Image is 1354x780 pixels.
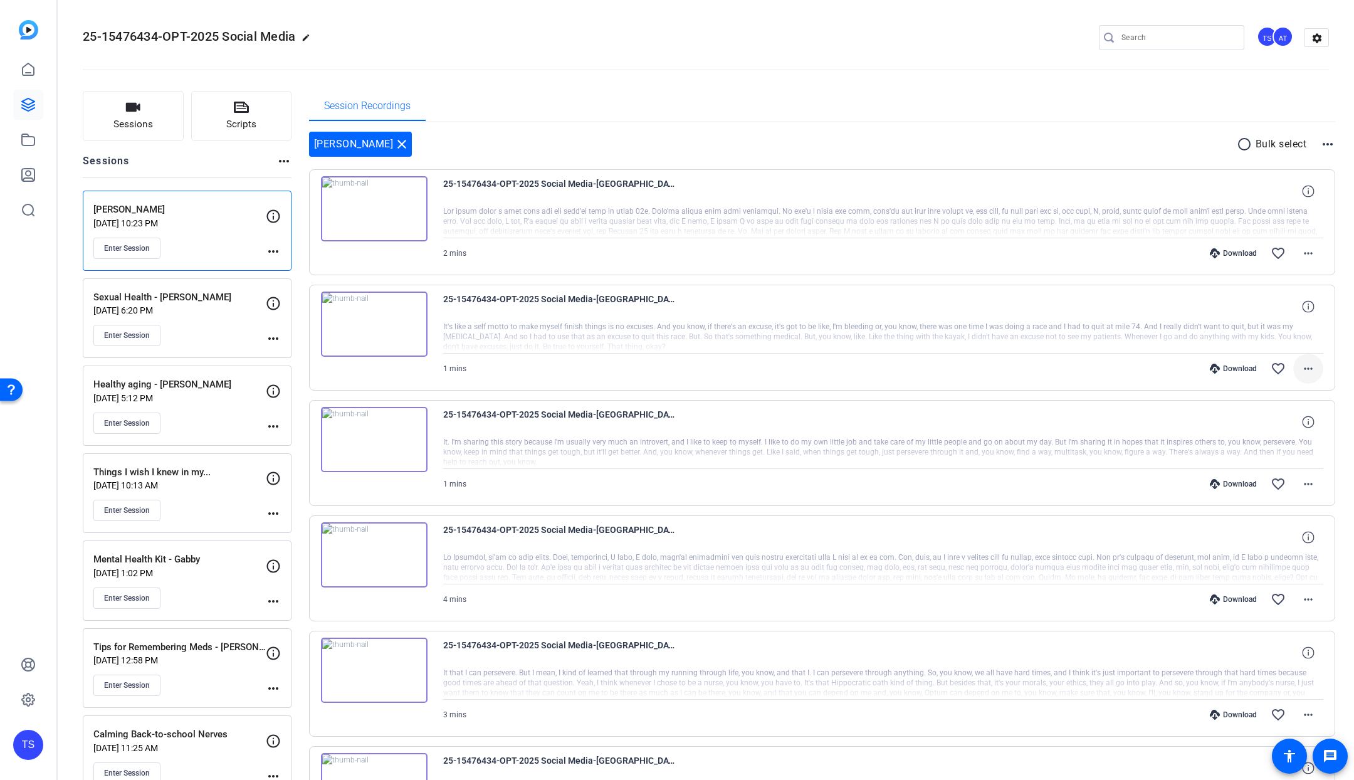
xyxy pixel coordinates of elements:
button: Enter Session [93,413,160,434]
button: Enter Session [93,325,160,346]
span: Enter Session [104,680,150,690]
p: Things I wish I knew in my... [93,465,266,480]
p: [DATE] 5:12 PM [93,393,266,403]
mat-icon: favorite_border [1271,477,1286,492]
mat-icon: settings [1304,29,1330,48]
span: Enter Session [104,418,150,428]
p: Calming Back-to-school Nerves [93,727,266,742]
mat-icon: more_horiz [1301,361,1316,376]
mat-icon: message [1323,749,1338,764]
mat-icon: edit [302,33,317,48]
p: Healthy aging - [PERSON_NAME] [93,377,266,392]
mat-icon: more_horiz [266,594,281,609]
img: blue-gradient.svg [19,20,38,40]
span: 25-15476434-OPT-2025 Social Media-[GEOGRAPHIC_DATA][PERSON_NAME][GEOGRAPHIC_DATA]-2025-08-28-13-0... [443,176,675,206]
button: Sessions [83,91,184,141]
span: Enter Session [104,768,150,778]
span: 4 mins [443,595,466,604]
span: Sessions [113,117,153,132]
span: 25-15476434-OPT-2025 Social Media-[GEOGRAPHIC_DATA][PERSON_NAME][GEOGRAPHIC_DATA]-2025-08-28-13-0... [443,292,675,322]
img: thumb-nail [321,176,428,241]
span: Session Recordings [324,101,411,111]
button: Enter Session [93,675,160,696]
p: [DATE] 6:20 PM [93,305,266,315]
mat-icon: more_horiz [1301,592,1316,607]
button: Enter Session [93,500,160,521]
div: Download [1204,479,1263,489]
img: thumb-nail [321,407,428,472]
mat-icon: more_horiz [1301,246,1316,261]
button: Scripts [191,91,292,141]
button: Enter Session [93,238,160,259]
ngx-avatar: Abraham Turcotte [1273,26,1294,48]
span: 1 mins [443,364,466,373]
span: 1 mins [443,480,466,488]
span: Enter Session [104,330,150,340]
div: Download [1204,710,1263,720]
span: Scripts [226,117,256,132]
mat-icon: more_horiz [266,506,281,521]
h2: Sessions [83,154,130,177]
p: Tips for Remembering Meds - [PERSON_NAME] [93,640,266,655]
mat-icon: favorite_border [1271,246,1286,261]
mat-icon: favorite_border [1271,707,1286,722]
input: Search [1121,30,1234,45]
mat-icon: more_horiz [1301,707,1316,722]
mat-icon: more_horiz [266,244,281,259]
div: AT [1273,26,1293,47]
mat-icon: more_horiz [266,681,281,696]
mat-icon: favorite_border [1271,361,1286,376]
mat-icon: more_horiz [266,331,281,346]
span: 25-15476434-OPT-2025 Social Media-[GEOGRAPHIC_DATA][PERSON_NAME][GEOGRAPHIC_DATA]-2025-08-28-13-0... [443,407,675,437]
img: thumb-nail [321,638,428,703]
mat-icon: more_horiz [1301,477,1316,492]
span: 25-15476434-OPT-2025 Social Media [83,29,295,44]
mat-icon: accessibility [1282,749,1297,764]
div: Download [1204,248,1263,258]
span: 3 mins [443,710,466,719]
mat-icon: more_horiz [1320,137,1335,152]
mat-icon: radio_button_unchecked [1237,137,1256,152]
img: thumb-nail [321,292,428,357]
span: Enter Session [104,593,150,603]
span: Enter Session [104,243,150,253]
p: Mental Health Kit - Gabby [93,552,266,567]
mat-icon: close [394,137,409,152]
p: [DATE] 10:13 AM [93,480,266,490]
span: 25-15476434-OPT-2025 Social Media-[GEOGRAPHIC_DATA][PERSON_NAME][GEOGRAPHIC_DATA]-2025-08-28-12-5... [443,638,675,668]
mat-icon: favorite_border [1271,592,1286,607]
p: [DATE] 11:25 AM [93,743,266,753]
img: thumb-nail [321,522,428,588]
div: TS [13,730,43,760]
p: Bulk select [1256,137,1307,152]
span: 2 mins [443,249,466,258]
p: Sexual Health - [PERSON_NAME] [93,290,266,305]
ngx-avatar: Tilt Studios [1257,26,1279,48]
button: Enter Session [93,588,160,609]
span: Enter Session [104,505,150,515]
p: [DATE] 12:58 PM [93,655,266,665]
mat-icon: more_horiz [276,154,291,169]
span: 25-15476434-OPT-2025 Social Media-[GEOGRAPHIC_DATA][PERSON_NAME][GEOGRAPHIC_DATA]-2025-08-28-12-5... [443,522,675,552]
div: Download [1204,594,1263,604]
div: Download [1204,364,1263,374]
p: [PERSON_NAME] [93,203,266,217]
p: [DATE] 10:23 PM [93,218,266,228]
p: [DATE] 1:02 PM [93,568,266,578]
div: [PERSON_NAME] [309,132,412,157]
mat-icon: more_horiz [266,419,281,434]
div: TS [1257,26,1278,47]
